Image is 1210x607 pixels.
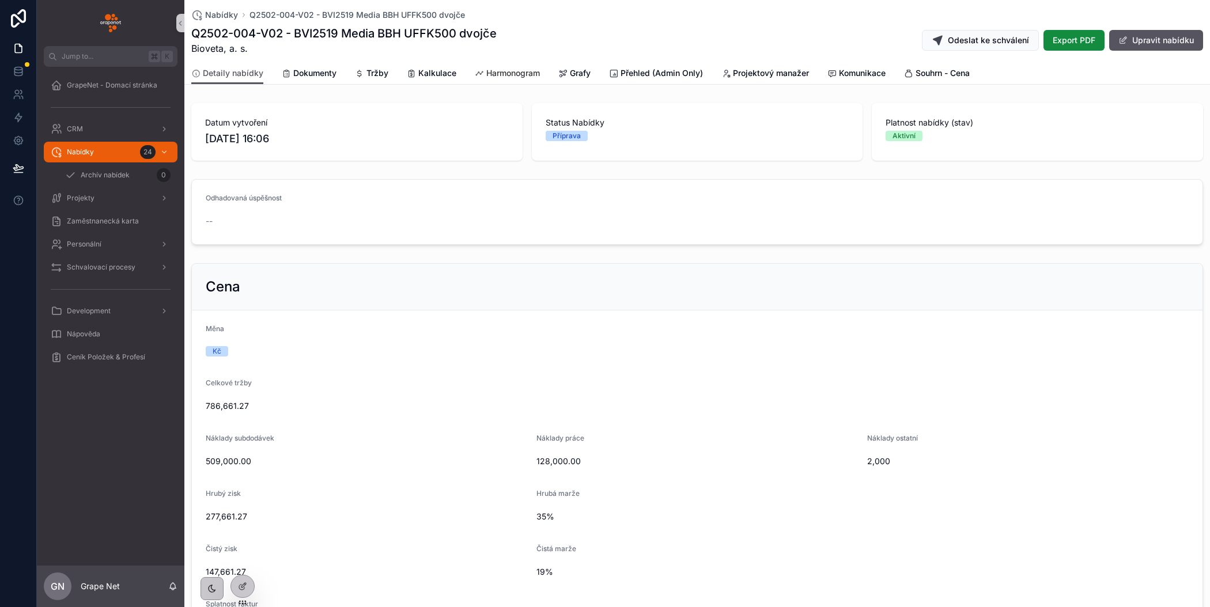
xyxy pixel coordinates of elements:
[81,581,120,592] p: Grape Net
[721,63,809,86] a: Projektový manažer
[1109,30,1203,51] button: Upravit nabídku
[100,14,121,32] img: App logo
[44,234,177,255] a: Personální
[282,63,336,86] a: Dokumenty
[570,67,591,79] span: Grafy
[536,544,576,553] span: Čistá marže
[191,41,497,55] span: Bioveta, a. s.
[536,489,580,498] span: Hrubá marže
[609,63,703,86] a: Přehled (Admin Only)
[206,566,527,578] span: 147,661.27
[205,9,238,21] span: Nabídky
[486,67,540,79] span: Harmonogram
[886,117,1189,128] span: Platnost nabídky (stav)
[44,46,177,67] button: Jump to...K
[206,324,224,333] span: Měna
[206,434,274,442] span: Náklady subdodávek
[191,25,497,41] h1: Q2502-004-V02 - BVI2519 Media BBH UFFK500 dvojče
[44,257,177,278] a: Schvalovací procesy
[948,35,1029,46] span: Odeslat ke schválení
[67,124,83,134] span: CRM
[44,119,177,139] a: CRM
[418,67,456,79] span: Kalkulace
[58,165,177,185] a: Archív nabídek0
[44,211,177,232] a: Zaměstnanecká karta
[44,75,177,96] a: GrapeNet - Domací stránka
[67,194,94,203] span: Projekty
[157,168,171,182] div: 0
[44,324,177,344] a: Nápověda
[67,306,111,316] span: Development
[206,378,252,387] span: Celkové tržby
[44,347,177,367] a: Ceník Položek & Profesí
[213,346,221,356] div: Kč
[37,67,184,382] div: scrollable content
[922,30,1039,51] button: Odeslat ke schválení
[67,217,139,226] span: Zaměstnanecká karta
[206,215,213,227] span: --
[67,240,101,249] span: Personální
[355,63,388,86] a: Tržby
[293,67,336,79] span: Dokumenty
[191,9,238,21] a: Nabídky
[206,194,282,202] span: Odhadovaná úspěšnost
[893,131,916,141] div: Aktivní
[162,52,172,61] span: K
[51,579,65,593] span: GN
[916,67,970,79] span: Souhrn - Cena
[206,400,1189,412] span: 786,661.27
[44,301,177,321] a: Development
[536,456,858,467] span: 128,000.00
[67,81,157,90] span: GrapeNet - Domací stránka
[81,170,130,180] span: Archív nabídek
[839,67,886,79] span: Komunikace
[67,263,135,272] span: Schvalovací procesy
[206,544,237,553] span: Čistý zisk
[475,63,540,86] a: Harmonogram
[67,329,100,339] span: Nápověda
[867,456,1189,467] span: 2,000
[407,63,456,86] a: Kalkulace
[733,67,809,79] span: Projektový manažer
[621,67,703,79] span: Přehled (Admin Only)
[1053,35,1095,46] span: Export PDF
[67,147,94,157] span: Nabídky
[205,131,509,147] span: [DATE] 16:06
[558,63,591,86] a: Grafy
[191,63,263,85] a: Detaily nabídky
[827,63,886,86] a: Komunikace
[67,352,145,362] span: Ceník Položek & Profesí
[44,142,177,162] a: Nabídky24
[536,511,1023,522] span: 35%
[205,117,509,128] span: Datum vytvoření
[546,117,849,128] span: Status Nabídky
[140,145,156,159] div: 24
[249,9,465,21] a: Q2502-004-V02 - BVI2519 Media BBH UFFK500 dvojče
[904,63,970,86] a: Souhrn - Cena
[206,456,527,467] span: 509,000.00
[44,188,177,208] a: Projekty
[203,67,263,79] span: Detaily nabídky
[206,511,527,522] span: 277,661.27
[62,52,144,61] span: Jump to...
[206,489,241,498] span: Hrubý zisk
[1043,30,1105,51] button: Export PDF
[536,566,1023,578] span: 19%
[206,278,240,296] h2: Cena
[867,434,918,442] span: Náklady ostatní
[536,434,584,442] span: Náklady práce
[366,67,388,79] span: Tržby
[553,131,581,141] div: Příprava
